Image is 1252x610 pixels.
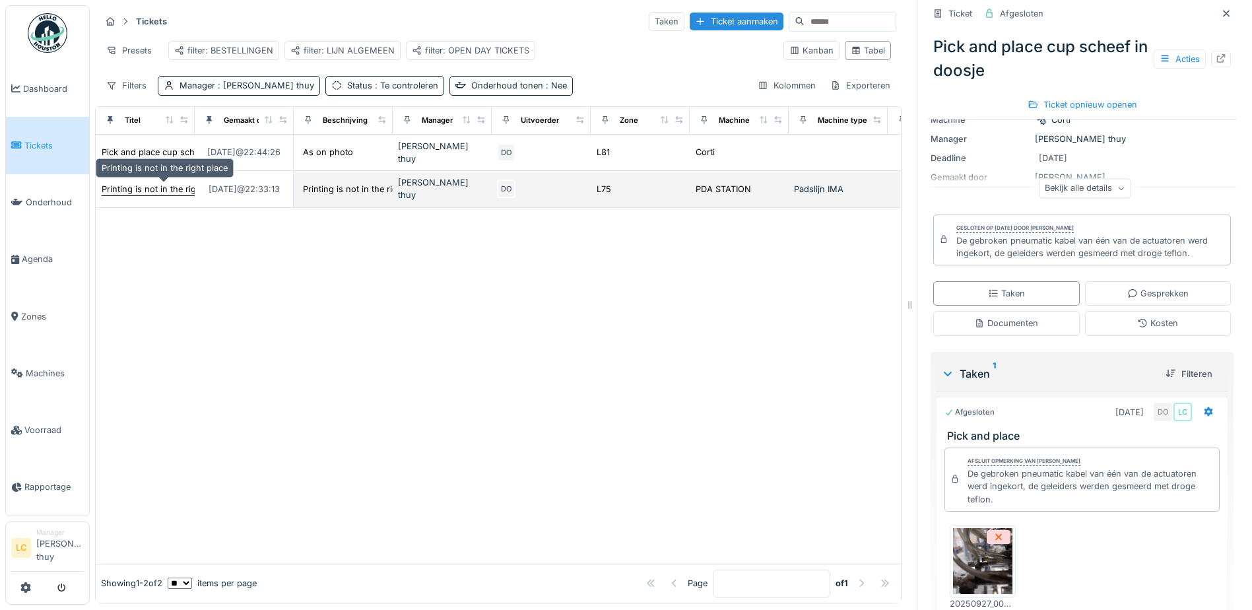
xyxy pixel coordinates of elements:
[36,527,84,537] div: Manager
[824,76,896,95] div: Exporteren
[941,366,1155,382] div: Taken
[24,424,84,436] span: Voorraad
[23,83,84,95] span: Dashboard
[224,115,266,126] div: Gemaakt op
[412,44,529,57] div: filter: OPEN DAY TICKETS
[931,114,1030,126] div: Machine
[1137,317,1178,329] div: Kosten
[168,577,257,590] div: items per page
[931,133,1234,145] div: [PERSON_NAME] thuy
[1160,365,1218,383] div: Filteren
[688,577,708,590] div: Page
[398,176,486,201] div: [PERSON_NAME] thuy
[719,115,750,126] div: Machine
[102,183,228,195] div: Printing is not in the right place
[649,12,684,31] div: Taken
[948,7,972,20] div: Ticket
[974,317,1038,329] div: Documenten
[947,430,1222,442] h3: Pick and place
[968,457,1080,466] div: Afsluit opmerking van [PERSON_NAME]
[100,76,152,95] div: Filters
[6,174,89,231] a: Onderhoud
[209,183,280,195] div: [DATE] @ 22:33:13
[1127,287,1189,300] div: Gesprekken
[6,345,89,401] a: Machines
[101,577,162,590] div: Showing 1 - 2 of 2
[696,146,715,158] div: Corti
[22,253,84,265] span: Agenda
[11,527,84,572] a: LC Manager[PERSON_NAME] thuy
[6,402,89,459] a: Voorraad
[26,367,84,380] span: Machines
[28,13,67,53] img: Badge_color-CXgf-gQk.svg
[6,459,89,516] a: Rapportage
[597,183,611,195] div: L75
[1154,403,1172,421] div: DO
[1039,152,1067,164] div: [DATE]
[950,597,1016,610] div: 20250927_002101.jpg
[125,115,141,126] div: Titel
[471,79,567,92] div: Onderhoud tonen
[290,44,395,57] div: filter: LIJN ALGEMEEN
[521,115,559,126] div: Uitvoerder
[1039,179,1131,198] div: Bekijk alle details
[180,79,314,92] div: Manager
[1154,50,1206,69] div: Acties
[1051,114,1071,126] div: Corti
[303,146,353,158] div: As on photo
[207,146,280,158] div: [DATE] @ 22:44:26
[968,467,1214,506] div: De gebroken pneumatic kabel van één van de actuatoren werd ingekort, de geleiders werden gesmeerd...
[956,224,1074,233] div: Gesloten op [DATE] door [PERSON_NAME]
[215,81,314,90] span: : [PERSON_NAME] thuy
[944,407,995,418] div: Afgesloten
[174,44,273,57] div: filter: BESTELLINGEN
[928,30,1236,88] div: Pick and place cup scheef in doosje
[1000,7,1043,20] div: Afgesloten
[372,81,438,90] span: : Te controleren
[836,577,848,590] strong: of 1
[953,528,1012,594] img: m8wsns8pvmsap6vkx2wiwh5yn691
[931,133,1030,145] div: Manager
[36,527,84,568] li: [PERSON_NAME] thuy
[398,140,486,165] div: [PERSON_NAME] thuy
[323,115,368,126] div: Beschrijving
[620,115,638,126] div: Zone
[303,183,429,195] div: Printing is not in the right place
[794,183,882,195] div: Padslijn IMA
[6,60,89,117] a: Dashboard
[26,196,84,209] span: Onderhoud
[851,44,885,57] div: Tabel
[21,310,84,323] span: Zones
[100,41,158,60] div: Presets
[11,538,31,558] li: LC
[497,143,515,162] div: DO
[993,366,996,382] sup: 1
[131,15,172,28] strong: Tickets
[1173,403,1192,421] div: LC
[1022,96,1142,114] div: Ticket opnieuw openen
[818,115,867,126] div: Machine type
[102,146,247,158] div: Pick and place cup scheef in doosje
[690,13,783,30] div: Ticket aanmaken
[597,146,610,158] div: L81
[6,288,89,345] a: Zones
[543,81,567,90] span: : Nee
[24,139,84,152] span: Tickets
[696,183,751,195] div: PDA STATION
[96,158,234,178] div: Printing is not in the right place
[956,234,1225,259] div: De gebroken pneumatic kabel van één van de actuatoren werd ingekort, de geleiders werden gesmeerd...
[347,79,438,92] div: Status
[6,231,89,288] a: Agenda
[988,287,1025,300] div: Taken
[497,180,515,198] div: DO
[422,115,453,126] div: Manager
[1115,406,1144,419] div: [DATE]
[6,117,89,174] a: Tickets
[24,481,84,493] span: Rapportage
[789,44,834,57] div: Kanban
[752,76,822,95] div: Kolommen
[931,152,1030,164] div: Deadline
